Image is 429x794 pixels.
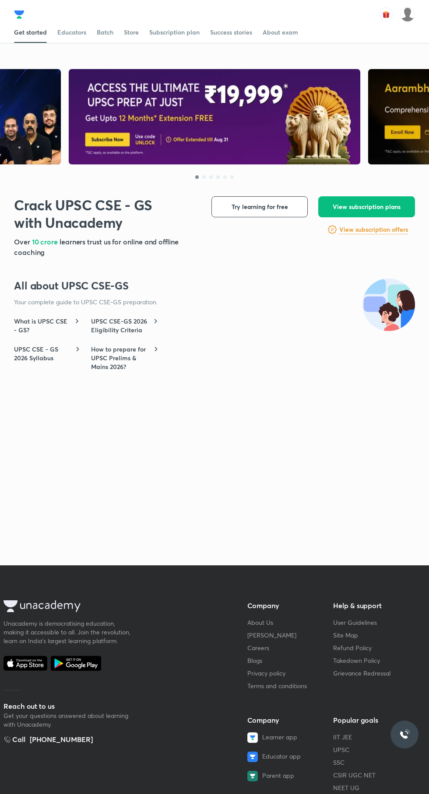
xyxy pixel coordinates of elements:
[333,715,412,725] h5: Popular goals
[14,22,47,43] a: Get started
[247,631,296,639] a: [PERSON_NAME]
[333,669,390,677] a: Grievance Redressal
[247,618,273,627] a: About Us
[4,600,81,612] img: Unacademy Logo
[4,701,135,711] h5: Reach out to us
[247,715,327,725] h5: Company
[91,345,153,371] h6: How to prepare for UPSC Prelims & Mains 2026?
[333,784,359,792] a: NEET UG
[124,22,139,43] a: Store
[32,237,60,246] span: 10 crore
[247,752,327,762] a: Educator app
[247,600,327,611] h5: Company
[14,279,415,293] h3: All about UPSC CSE-GS
[91,345,158,371] a: How to prepare for UPSC Prelims & Mains 2026?
[247,644,269,652] a: Careers
[211,196,308,217] button: Try learning for free
[14,28,47,37] div: Get started
[14,345,81,362] a: UPSC CSE - GS 2026 Syllabus
[333,631,358,639] a: Site Map
[247,669,285,677] a: Privacy policy
[333,733,352,741] a: IIT JEE
[333,644,372,652] a: Refund Policy
[91,317,158,334] a: UPSC CSE-GS 2026 Eligibility Criteria
[333,618,377,627] a: User Guidelines
[97,22,113,43] a: Batch
[57,28,86,37] div: Educators
[14,317,72,334] h6: What is UPSC CSE - GS?
[149,28,200,37] div: Subscription plan
[14,9,25,20] img: Company Logo
[247,656,262,665] a: Blogs
[247,752,258,762] img: Educator app
[379,7,393,21] img: avatar
[4,711,135,729] p: Get your questions answered about learning with Unacademy.
[210,22,252,43] a: Success stories
[97,28,113,37] div: Batch
[232,202,288,211] span: Try learning for free
[14,345,73,362] h6: UPSC CSE - GS 2026 Syllabus
[399,729,410,740] img: ttu
[362,279,415,331] img: all-about-exam
[247,732,327,743] a: Learner app
[333,758,345,766] a: SSC
[124,28,139,37] div: Store
[91,317,151,334] h6: UPSC CSE-GS 2026 Eligibility Criteria
[263,22,298,43] a: About exam
[333,656,380,665] a: Takedown Policy
[4,734,25,745] h5: Call
[14,196,179,231] h1: Crack UPSC CSE - GS with Unacademy
[57,22,86,43] a: Educators
[333,745,349,754] a: UPSC
[14,298,355,306] p: Your complete guide to UPSC CSE-GS preparation.
[247,771,327,781] a: Parent app
[333,600,412,611] h5: Help & support
[4,734,135,745] a: Call[PHONE_NUMBER]
[247,682,307,690] a: Terms and conditions
[210,28,252,37] div: Success stories
[339,225,408,234] h6: View subscription offers
[30,734,93,745] div: [PHONE_NUMBER]
[14,237,179,257] span: learners trust us for online and offline coaching
[247,771,258,781] img: Parent app
[400,7,415,22] img: Ritesh Tiwari
[333,202,401,211] span: View subscription plans
[339,224,408,235] a: View subscription offers
[149,22,200,43] a: Subscription plan
[4,619,135,645] div: Unacademy is democratising education, making it accessible to all. Join the revolution, learn on ...
[263,28,298,37] div: About exam
[14,237,32,246] span: Over
[247,732,258,743] img: Learner app
[14,317,81,334] a: What is UPSC CSE - GS?
[318,196,415,217] button: View subscription plans
[333,771,376,779] a: CSIR UGC NET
